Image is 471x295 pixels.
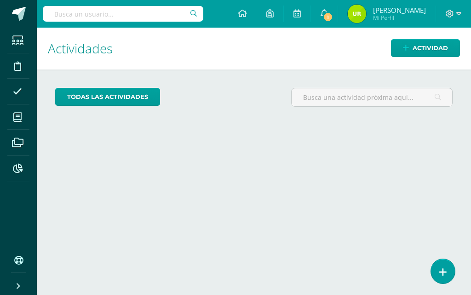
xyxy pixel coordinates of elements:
a: todas las Actividades [55,88,160,106]
h1: Actividades [48,28,460,69]
input: Busca un usuario... [43,6,203,22]
span: 1 [323,12,333,22]
span: Actividad [413,40,448,57]
img: 9a35fde27b4a2c3b2860bbef3c494747.png [348,5,366,23]
input: Busca una actividad próxima aquí... [292,88,452,106]
span: Mi Perfil [373,14,426,22]
span: [PERSON_NAME] [373,6,426,15]
a: Actividad [391,39,460,57]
